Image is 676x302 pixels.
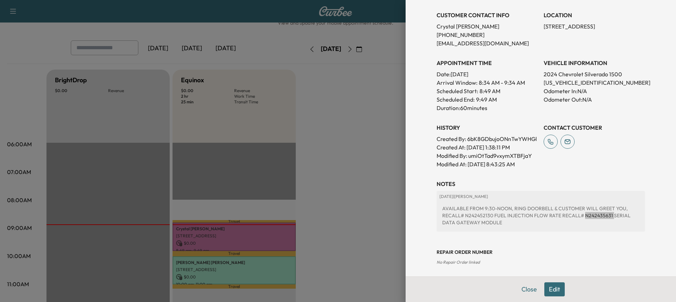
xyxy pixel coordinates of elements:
[544,70,645,78] p: 2024 Chevrolet Silverado 1500
[437,160,538,168] p: Modified At : [DATE] 8:43:25 AM
[437,123,538,132] h3: History
[544,78,645,87] p: [US_VEHICLE_IDENTIFICATION_NUMBER]
[439,202,642,229] div: AVAILABLE FROM 9:30-NOON, RING DOORBELL & CUSTOMER WILL GREET YOU, RECALL# N242452130 FUEL INJECT...
[476,95,497,104] p: 9:49 AM
[437,135,538,143] p: Created By : 6bK8GDbujoONnTwYWHGl
[544,87,645,95] p: Odometer In: N/A
[544,11,645,19] h3: LOCATION
[439,194,642,199] p: [DATE] | [PERSON_NAME]
[437,22,538,31] p: Crystal [PERSON_NAME]
[437,87,478,95] p: Scheduled Start:
[437,11,538,19] h3: CUSTOMER CONTACT INFO
[437,104,538,112] p: Duration: 60 minutes
[437,249,645,256] h3: Repair Order number
[437,59,538,67] h3: APPOINTMENT TIME
[437,259,480,265] span: No Repair Order linked
[544,95,645,104] p: Odometer Out: N/A
[544,22,645,31] p: [STREET_ADDRESS]
[437,143,538,152] p: Created At : [DATE] 1:38:11 PM
[480,87,500,95] p: 8:49 AM
[437,31,538,39] p: [PHONE_NUMBER]
[437,78,538,87] p: Arrival Window:
[437,70,538,78] p: Date: [DATE]
[437,95,475,104] p: Scheduled End:
[479,78,525,87] span: 8:34 AM - 9:34 AM
[517,282,542,296] button: Close
[437,180,645,188] h3: NOTES
[544,59,645,67] h3: VEHICLE INFORMATION
[544,282,565,296] button: Edit
[437,152,538,160] p: Modified By : umiOtTad9vxymXTBFjaY
[544,123,645,132] h3: CONTACT CUSTOMER
[437,39,538,47] p: [EMAIL_ADDRESS][DOMAIN_NAME]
